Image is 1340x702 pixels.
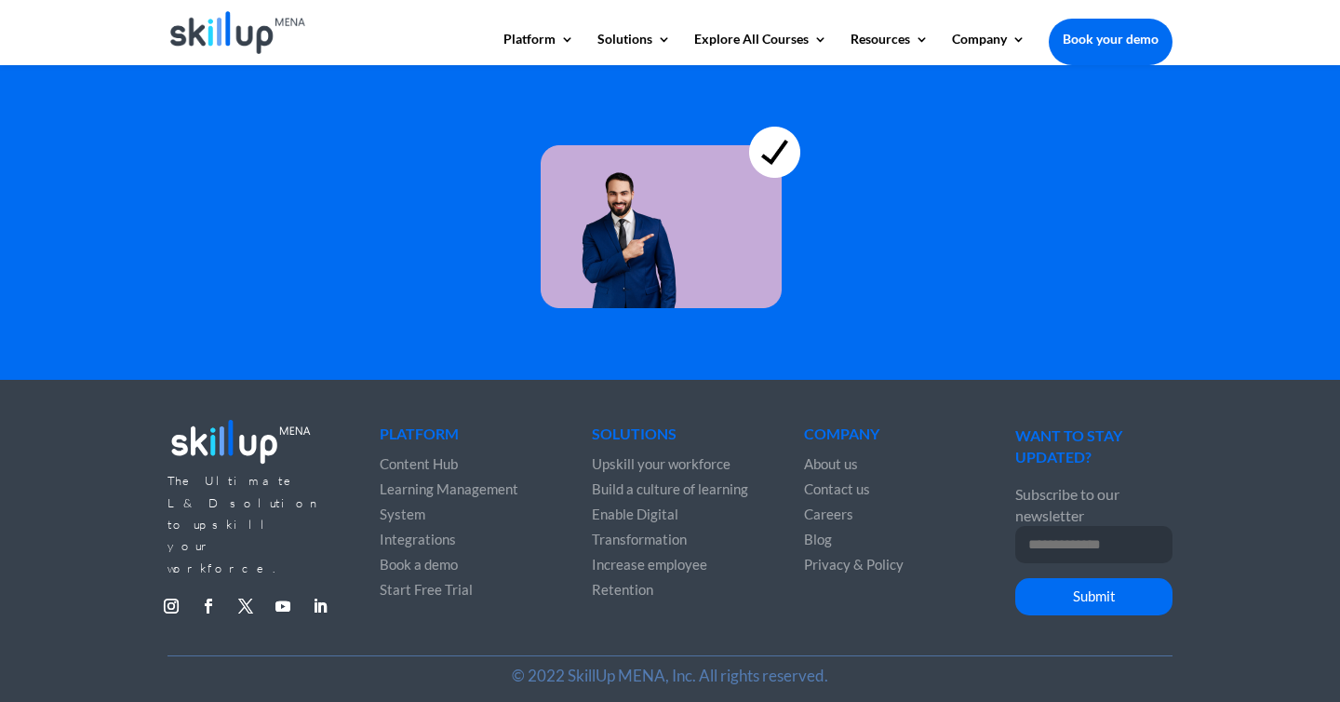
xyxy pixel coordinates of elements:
[804,556,904,573] a: Privacy & Policy
[305,591,335,621] a: Follow on LinkedIn
[167,413,315,468] img: footer_logo
[1015,483,1172,527] p: Subscribe to our newsletter
[592,426,748,451] h4: Solutions
[804,426,960,451] h4: Company
[541,90,800,308] img: learning for everyone 4 - skillup
[597,33,671,64] a: Solutions
[380,480,518,522] a: Learning Management System
[592,556,707,598] a: Increase employee Retention
[1015,426,1122,466] span: WANT TO STAY UPDATED?
[194,591,223,621] a: Follow on Facebook
[804,506,853,522] a: Careers
[380,455,458,472] a: Content Hub
[804,455,858,472] a: About us
[156,591,186,621] a: Follow on Instagram
[503,33,574,64] a: Platform
[231,591,261,621] a: Follow on X
[1015,578,1172,615] button: Submit
[851,33,929,64] a: Resources
[1021,501,1340,702] iframe: Chat Widget
[167,665,1172,686] p: © 2022 SkillUp MENA, Inc. All rights reserved.
[1049,19,1172,60] a: Book your demo
[380,426,536,451] h4: Platform
[952,33,1025,64] a: Company
[380,556,458,573] a: Book a demo
[167,473,321,575] span: The Ultimate L&D solution to upskill your workforce.
[694,33,827,64] a: Explore All Courses
[592,480,748,497] a: Build a culture of learning
[268,591,298,621] a: Follow on Youtube
[380,581,473,598] a: Start Free Trial
[804,531,832,547] a: Blog
[170,11,305,54] img: Skillup Mena
[592,506,687,547] a: Enable Digital Transformation
[804,480,870,497] a: Contact us
[380,531,456,547] a: Integrations
[592,455,730,472] a: Upskill your workforce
